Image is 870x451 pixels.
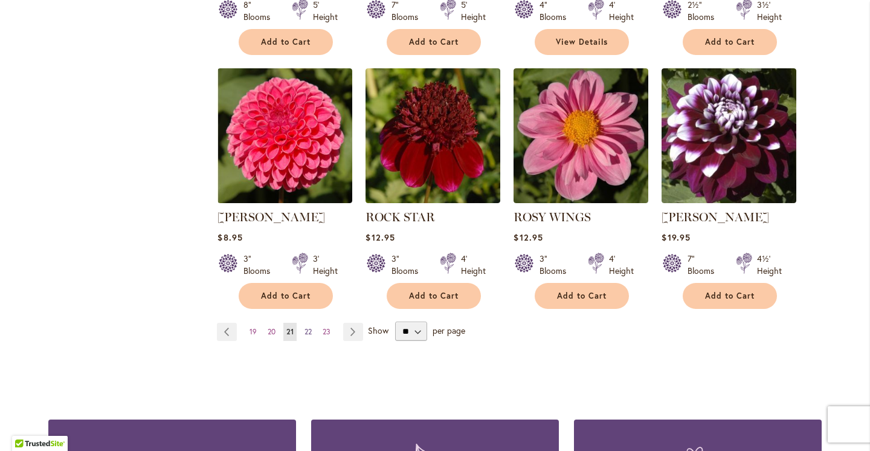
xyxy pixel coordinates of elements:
a: View Details [535,29,629,55]
span: 22 [304,327,312,336]
span: Show [368,325,388,336]
div: 4' Height [609,253,634,277]
a: ROSY WINGS [514,210,591,224]
img: Ryan C [662,68,796,203]
span: Add to Cart [557,291,607,301]
div: 3" Blooms [391,253,425,277]
a: 20 [265,323,279,341]
div: 3" Blooms [540,253,573,277]
div: 4' Height [461,253,486,277]
button: Add to Cart [387,29,481,55]
a: ROCK STAR [366,210,435,224]
span: Add to Cart [409,37,459,47]
span: $12.95 [366,232,395,243]
span: $12.95 [514,232,543,243]
span: 21 [286,327,294,336]
span: per page [433,325,465,336]
span: 19 [250,327,257,336]
a: 19 [246,323,260,341]
span: 23 [323,327,330,336]
a: 22 [301,323,315,341]
img: ROCK STAR [366,68,500,203]
span: Add to Cart [261,291,311,301]
a: [PERSON_NAME] [662,210,769,224]
button: Add to Cart [239,29,333,55]
div: 7" Blooms [688,253,721,277]
span: 20 [268,327,275,336]
img: ROSY WINGS [514,68,648,203]
button: Add to Cart [683,29,777,55]
div: 3" Blooms [243,253,277,277]
span: View Details [556,37,608,47]
img: REBECCA LYNN [217,68,352,203]
iframe: Launch Accessibility Center [9,408,43,442]
a: 23 [320,323,333,341]
span: Add to Cart [409,291,459,301]
button: Add to Cart [387,283,481,309]
a: REBECCA LYNN [217,194,352,206]
button: Add to Cart [239,283,333,309]
span: Add to Cart [705,37,755,47]
a: ROSY WINGS [514,194,648,206]
span: $8.95 [217,232,242,243]
a: Ryan C [662,194,796,206]
div: 3' Height [313,253,338,277]
span: $19.95 [662,232,690,243]
div: 4½' Height [757,253,782,277]
button: Add to Cart [535,283,629,309]
button: Add to Cart [683,283,777,309]
a: [PERSON_NAME] [217,210,325,224]
span: Add to Cart [705,291,755,301]
span: Add to Cart [261,37,311,47]
a: ROCK STAR [366,194,500,206]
